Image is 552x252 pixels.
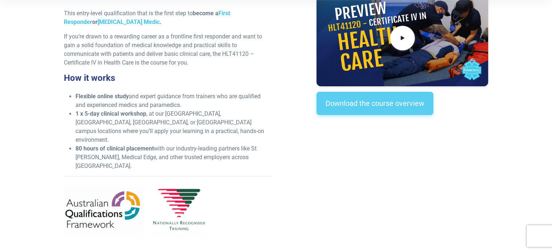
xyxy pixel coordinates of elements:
[98,18,160,25] a: [MEDICAL_DATA] Medic
[64,73,272,83] h3: How it works
[316,129,488,167] iframe: EmbedSocial Universal Widget
[64,10,230,25] strong: become a or .
[64,9,272,26] p: This entry-level qualification that is the first step to
[75,110,146,117] strong: 1 x 5-day clinical workshop
[75,145,154,152] strong: 80 hours of clinical placement
[75,93,129,100] strong: Flexible online study
[64,32,272,67] p: If you’re drawn to a rewarding career as a frontline first responder and want to gain a solid fou...
[75,110,272,144] li: , at our [GEOGRAPHIC_DATA], [GEOGRAPHIC_DATA], [GEOGRAPHIC_DATA], or [GEOGRAPHIC_DATA] campus loc...
[75,92,272,110] li: and expert guidance from trainers who are qualified and experienced medics and paramedics.
[64,10,230,25] a: First Responder
[316,92,433,115] a: Download the course overview
[75,144,272,170] li: with our industry-leading partners like St [PERSON_NAME], Medical Edge, and other trusted employe...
